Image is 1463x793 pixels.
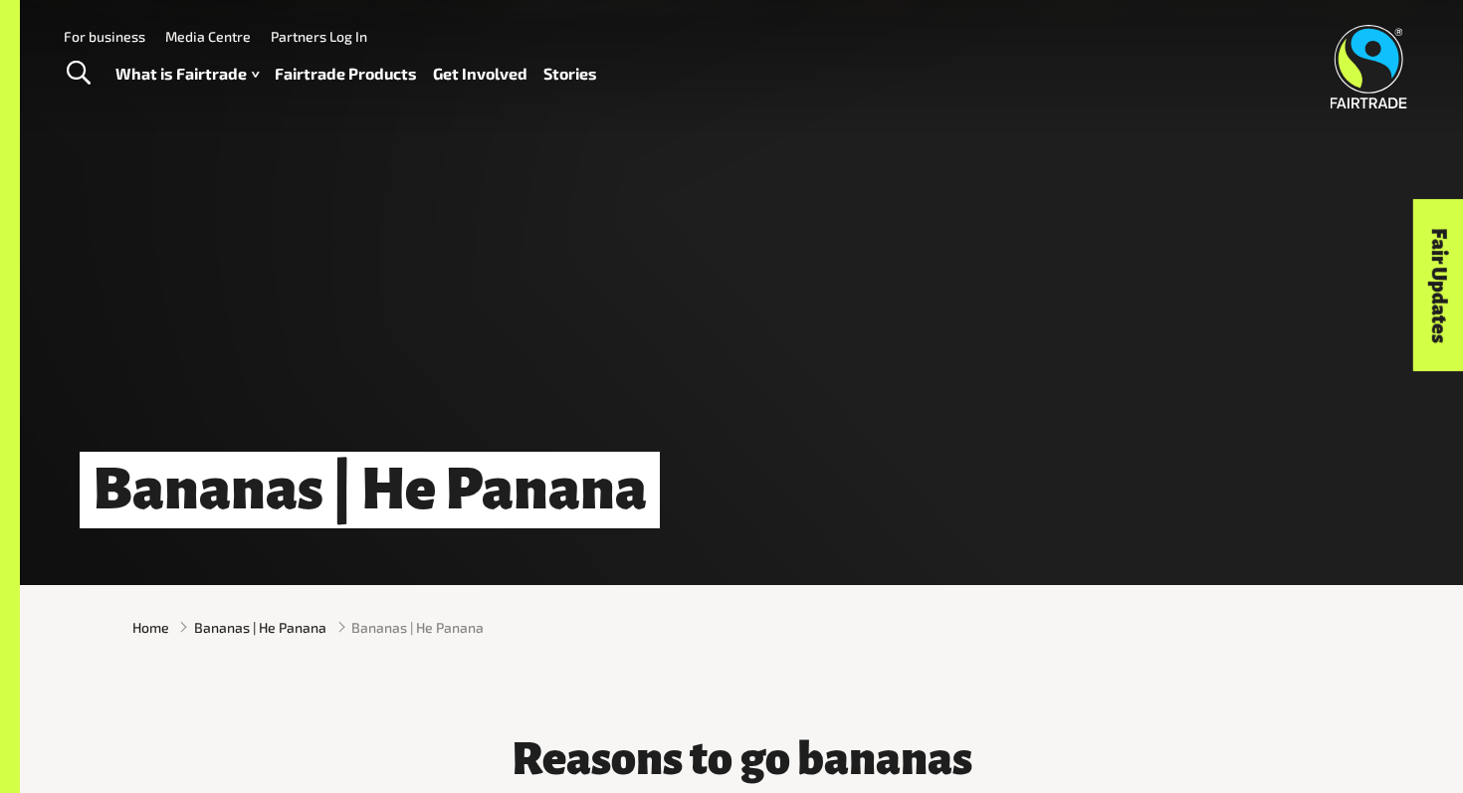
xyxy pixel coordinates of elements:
h1: Bananas | He Panana [80,452,660,528]
a: Get Involved [433,60,527,89]
a: Stories [543,60,597,89]
a: Partners Log In [271,28,367,45]
a: Bananas | He Panana [194,617,326,638]
a: What is Fairtrade [115,60,259,89]
a: Toggle Search [54,49,103,99]
h3: Reasons to go bananas [443,734,1040,784]
a: For business [64,28,145,45]
span: Bananas | He Panana [351,617,484,638]
a: Media Centre [165,28,251,45]
a: Home [132,617,169,638]
img: Fairtrade Australia New Zealand logo [1331,25,1407,108]
a: Fairtrade Products [275,60,417,89]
